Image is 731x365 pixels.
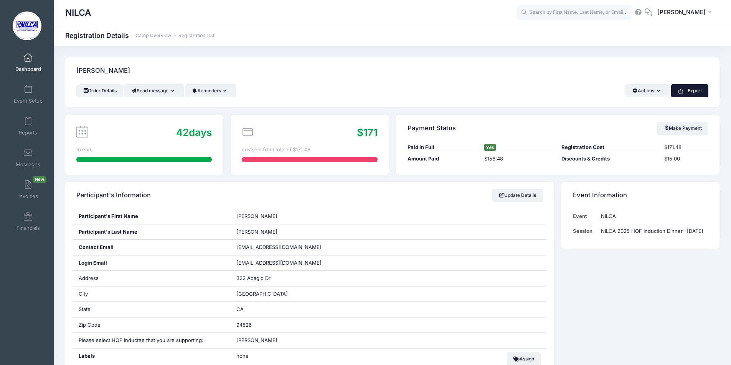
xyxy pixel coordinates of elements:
div: Zip Code [73,318,231,333]
span: [PERSON_NAME] [236,337,277,343]
span: Messages [16,161,40,168]
span: Dashboard [15,66,41,72]
span: [EMAIL_ADDRESS][DOMAIN_NAME] [236,244,322,250]
div: State [73,302,231,317]
h4: Event Information [573,185,627,206]
span: [EMAIL_ADDRESS][DOMAIN_NAME] [236,259,332,267]
h1: NILCA [65,4,91,21]
div: Registration Cost [558,144,661,151]
div: $171.48 [661,144,712,151]
td: NILCA [597,209,708,224]
span: $171 [357,126,378,138]
a: Order Details [76,84,123,97]
img: NILCA [13,11,41,40]
a: Registration List [178,33,215,39]
a: Update Details [492,189,543,202]
span: 94526 [236,322,252,328]
span: 42 [176,126,189,138]
div: Login Email [73,255,231,271]
span: [PERSON_NAME] [236,213,277,219]
span: Reports [19,129,37,136]
div: Discounts & Credits [558,155,661,163]
a: Dashboard [10,49,46,76]
h4: Participant's Information [76,185,151,206]
button: Actions [625,84,670,97]
div: Amount Paid [404,155,481,163]
div: $15.00 [661,155,712,163]
span: Event Setup [14,98,43,104]
a: InvoicesNew [10,176,46,203]
div: Participant's First Name [73,209,231,224]
button: [PERSON_NAME] [652,4,719,21]
td: Session [573,224,597,239]
span: CA [236,306,244,312]
span: [PERSON_NAME] [657,8,706,16]
div: Paid in Full [404,144,481,151]
span: New [33,176,46,183]
td: Event [573,209,597,224]
a: Make Payment [657,122,708,135]
span: [GEOGRAPHIC_DATA] [236,291,288,297]
div: Please select HOF Inductee that you are supporting: [73,333,231,348]
a: Event Setup [10,81,46,108]
div: Address [73,271,231,286]
span: 322 Adagio Dr [236,275,271,281]
div: Participant's Last Name [73,224,231,240]
span: Invoices [18,193,38,200]
a: Financials [10,208,46,235]
a: Reports [10,113,46,139]
div: City [73,286,231,302]
div: $156.48 [481,155,558,163]
h4: Payment Status [408,117,456,139]
h1: Registration Details [65,31,215,39]
div: Contact Email [73,240,231,255]
button: Send message [124,84,184,97]
h4: [PERSON_NAME] [76,60,130,82]
div: days [176,125,212,140]
span: Yes [484,144,496,151]
input: Search by First Name, Last Name, or Email... [516,5,632,20]
span: none [236,352,332,360]
div: to end. [76,146,212,154]
a: Camp Overview [135,33,171,39]
div: covered from total of $171.48 [242,146,377,154]
td: NILCA 2025 HOF Induction Dinner--[DATE] [597,224,708,239]
button: Export [671,84,708,97]
span: Financials [17,225,40,231]
span: [PERSON_NAME] [236,229,277,235]
a: Messages [10,144,46,171]
button: Reminders [185,84,236,97]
